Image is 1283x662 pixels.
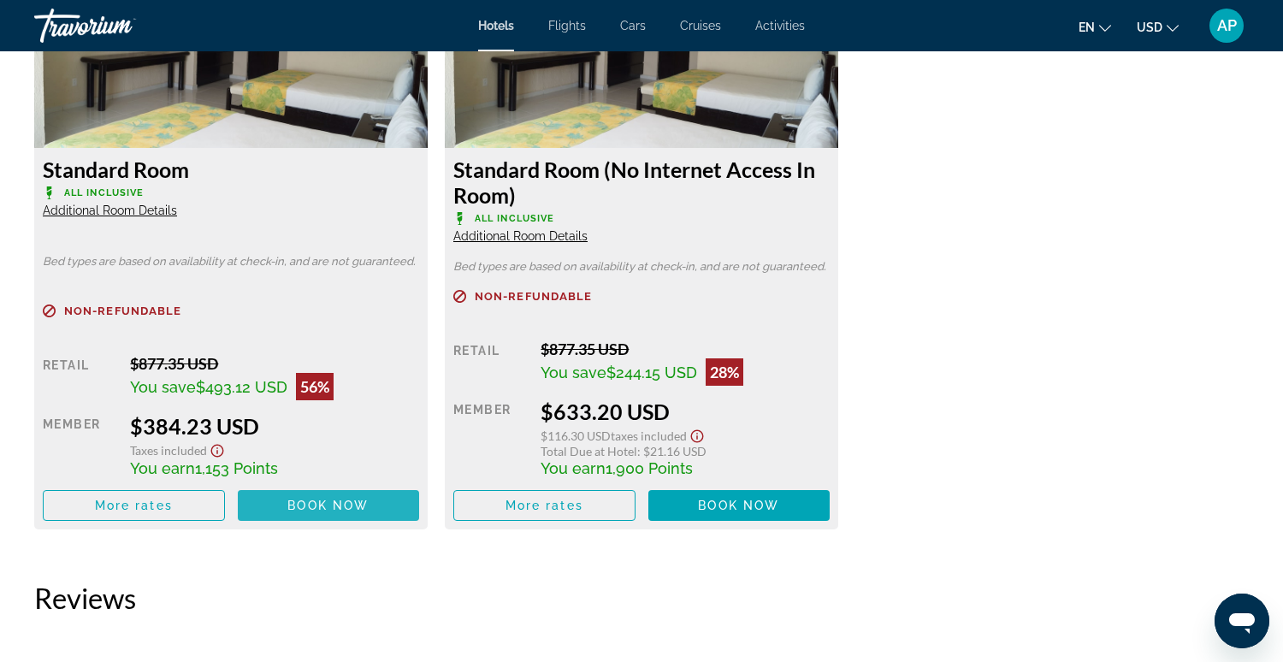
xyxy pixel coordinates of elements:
a: Travorium [34,3,205,48]
span: Additional Room Details [453,229,588,243]
button: Book now [238,490,420,521]
span: 1,900 Points [606,459,693,477]
span: $244.15 USD [606,364,697,381]
button: Change language [1079,15,1111,39]
a: Hotels [478,19,514,33]
div: Retail [43,354,117,400]
span: $116.30 USD [541,429,611,443]
button: Change currency [1137,15,1179,39]
button: More rates [43,490,225,521]
span: Total Due at Hotel [541,444,637,458]
span: en [1079,21,1095,34]
h2: Reviews [34,581,1249,615]
span: Taxes included [611,429,687,443]
p: Bed types are based on availability at check-in, and are not guaranteed. [453,261,830,273]
div: Retail [453,340,528,386]
iframe: Button to launch messaging window [1215,594,1269,648]
span: Non-refundable [64,305,181,316]
button: More rates [453,490,636,521]
div: $633.20 USD [541,399,830,424]
span: USD [1137,21,1162,34]
button: Book now [648,490,831,521]
span: All Inclusive [475,213,554,224]
h3: Standard Room [43,157,419,182]
span: You save [130,378,196,396]
span: Additional Room Details [43,204,177,217]
button: Show Taxes and Fees disclaimer [687,424,707,444]
span: Book now [698,499,779,512]
button: Show Taxes and Fees disclaimer [207,439,228,458]
span: All Inclusive [64,187,144,198]
a: Cars [620,19,646,33]
span: More rates [95,499,173,512]
button: User Menu [1204,8,1249,44]
div: $877.35 USD [130,354,419,373]
p: Bed types are based on availability at check-in, and are not guaranteed. [43,256,419,268]
div: $384.23 USD [130,413,419,439]
div: $877.35 USD [541,340,830,358]
a: Activities [755,19,805,33]
div: Member [43,413,117,477]
h3: Standard Room (No Internet Access In Room) [453,157,830,208]
a: Flights [548,19,586,33]
span: You earn [541,459,606,477]
span: Book now [287,499,369,512]
span: More rates [506,499,583,512]
div: Member [453,399,528,477]
span: AP [1217,17,1237,34]
span: You earn [130,459,195,477]
span: Non-refundable [475,291,592,302]
span: $493.12 USD [196,378,287,396]
span: You save [541,364,606,381]
div: 56% [296,373,334,400]
span: Taxes included [130,443,207,458]
div: 28% [706,358,743,386]
a: Cruises [680,19,721,33]
div: : $21.16 USD [541,444,830,458]
span: 1,153 Points [195,459,278,477]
